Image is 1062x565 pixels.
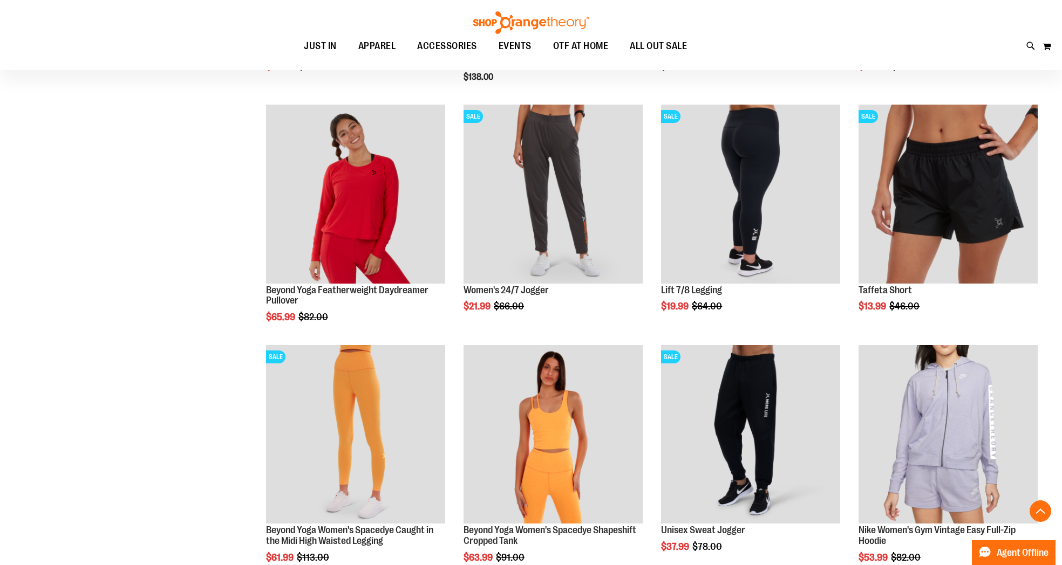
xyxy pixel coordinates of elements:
[298,312,330,322] span: $82.00
[496,552,526,563] span: $91.00
[661,301,690,312] span: $19.99
[997,548,1049,558] span: Agent Offline
[661,110,680,123] span: SALE
[472,11,590,34] img: Shop Orangetheory
[464,72,495,82] span: $138.00
[464,105,643,284] img: Product image for 24/7 Jogger
[464,105,643,285] a: Product image for 24/7 JoggerSALE
[661,345,840,524] img: Product image for Unisex Sweat Jogger
[464,525,636,546] a: Beyond Yoga Women's Spacedye Shapeshift Cropped Tank
[266,345,445,524] img: Product image for Beyond Yoga Womens Spacedye Caught in the Midi High Waisted Legging
[630,34,687,58] span: ALL OUT SALE
[661,350,680,363] span: SALE
[1030,500,1051,522] button: Back To Top
[266,525,433,546] a: Beyond Yoga Women's Spacedye Caught in the Midi High Waisted Legging
[859,105,1038,285] a: Main Image of Taffeta ShortSALE
[553,34,609,58] span: OTF AT HOME
[661,285,722,295] a: Lift 7/8 Legging
[266,285,428,306] a: Beyond Yoga Featherweight Daydreamer Pullover
[358,34,396,58] span: APPAREL
[266,312,297,322] span: $65.99
[458,99,648,339] div: product
[661,105,840,285] a: 2024 October Lift 7/8 LeggingSALE
[464,345,643,526] a: Product image for Beyond Yoga Womens Spacedye Shapeshift Cropped Tank
[859,345,1038,526] a: Product image for Nike Gym Vintage Easy Full Zip Hoodie
[464,285,549,295] a: Women's 24/7 Jogger
[266,105,445,285] a: Product image for Beyond Yoga Featherweight Daydreamer Pullover
[499,34,532,58] span: EVENTS
[859,552,889,563] span: $53.99
[297,552,331,563] span: $113.00
[266,552,295,563] span: $61.99
[692,301,724,312] span: $64.00
[661,541,691,552] span: $37.99
[661,345,840,526] a: Product image for Unisex Sweat JoggerSALE
[972,540,1056,565] button: Agent Offline
[266,350,285,363] span: SALE
[656,99,846,339] div: product
[266,105,445,284] img: Product image for Beyond Yoga Featherweight Daydreamer Pullover
[859,105,1038,284] img: Main Image of Taffeta Short
[661,525,745,535] a: Unisex Sweat Jogger
[692,541,724,552] span: $78.00
[859,285,912,295] a: Taffeta Short
[304,34,337,58] span: JUST IN
[464,552,494,563] span: $63.99
[417,34,477,58] span: ACCESSORIES
[859,301,888,312] span: $13.99
[661,105,840,284] img: 2024 October Lift 7/8 Legging
[889,301,921,312] span: $46.00
[853,99,1043,339] div: product
[464,301,492,312] span: $21.99
[891,552,922,563] span: $82.00
[859,525,1016,546] a: Nike Women's Gym Vintage Easy Full-Zip Hoodie
[464,110,483,123] span: SALE
[859,110,878,123] span: SALE
[464,345,643,524] img: Product image for Beyond Yoga Womens Spacedye Shapeshift Cropped Tank
[266,345,445,526] a: Product image for Beyond Yoga Womens Spacedye Caught in the Midi High Waisted LeggingSALE
[859,345,1038,524] img: Product image for Nike Gym Vintage Easy Full Zip Hoodie
[494,301,526,312] span: $66.00
[261,99,451,350] div: product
